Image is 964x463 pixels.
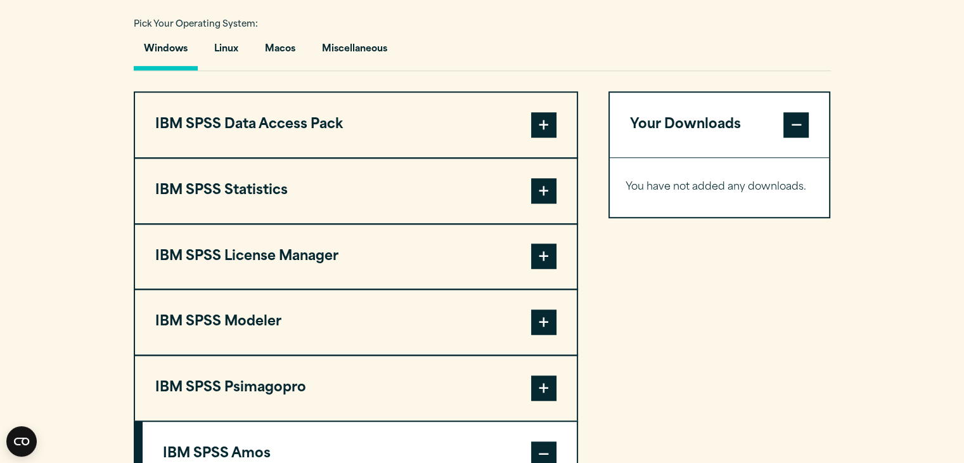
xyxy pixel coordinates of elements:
[135,225,577,289] button: IBM SPSS License Manager
[135,159,577,223] button: IBM SPSS Statistics
[255,34,305,70] button: Macos
[204,34,248,70] button: Linux
[135,290,577,355] button: IBM SPSS Modeler
[135,356,577,421] button: IBM SPSS Psimagopro
[134,20,258,29] span: Pick Your Operating System:
[610,157,830,217] div: Your Downloads
[6,426,37,457] button: Open CMP widget
[135,93,577,157] button: IBM SPSS Data Access Pack
[610,93,830,157] button: Your Downloads
[134,34,198,70] button: Windows
[312,34,397,70] button: Miscellaneous
[626,178,814,197] p: You have not added any downloads.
